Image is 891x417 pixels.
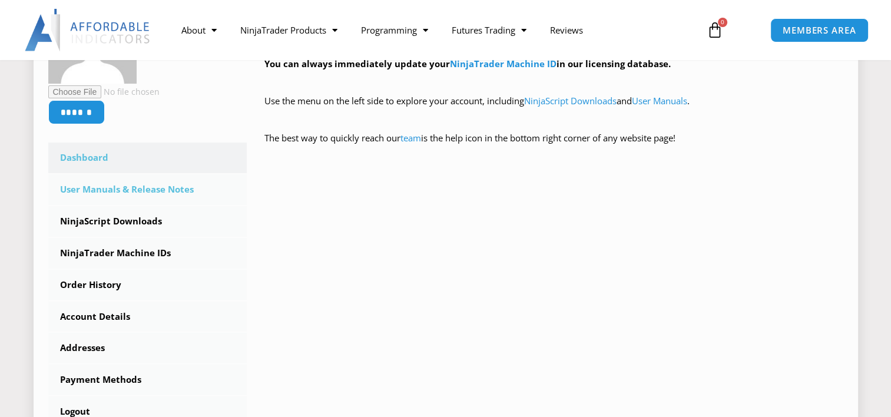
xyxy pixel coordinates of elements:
[689,13,741,47] a: 0
[264,130,843,163] p: The best way to quickly reach our is the help icon in the bottom right corner of any website page!
[25,9,151,51] img: LogoAI | Affordable Indicators – NinjaTrader
[349,16,439,44] a: Programming
[48,333,247,363] a: Addresses
[48,143,247,173] a: Dashboard
[48,302,247,332] a: Account Details
[538,16,594,44] a: Reviews
[783,26,856,35] span: MEMBERS AREA
[400,132,421,144] a: team
[264,58,671,69] strong: You can always immediately update your in our licensing database.
[524,95,617,107] a: NinjaScript Downloads
[264,93,843,126] p: Use the menu on the left side to explore your account, including and .
[770,18,869,42] a: MEMBERS AREA
[48,206,247,237] a: NinjaScript Downloads
[48,238,247,269] a: NinjaTrader Machine IDs
[632,95,687,107] a: User Manuals
[169,16,695,44] nav: Menu
[718,18,727,27] span: 0
[439,16,538,44] a: Futures Trading
[48,174,247,205] a: User Manuals & Release Notes
[169,16,228,44] a: About
[450,58,557,69] a: NinjaTrader Machine ID
[228,16,349,44] a: NinjaTrader Products
[48,365,247,395] a: Payment Methods
[48,270,247,300] a: Order History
